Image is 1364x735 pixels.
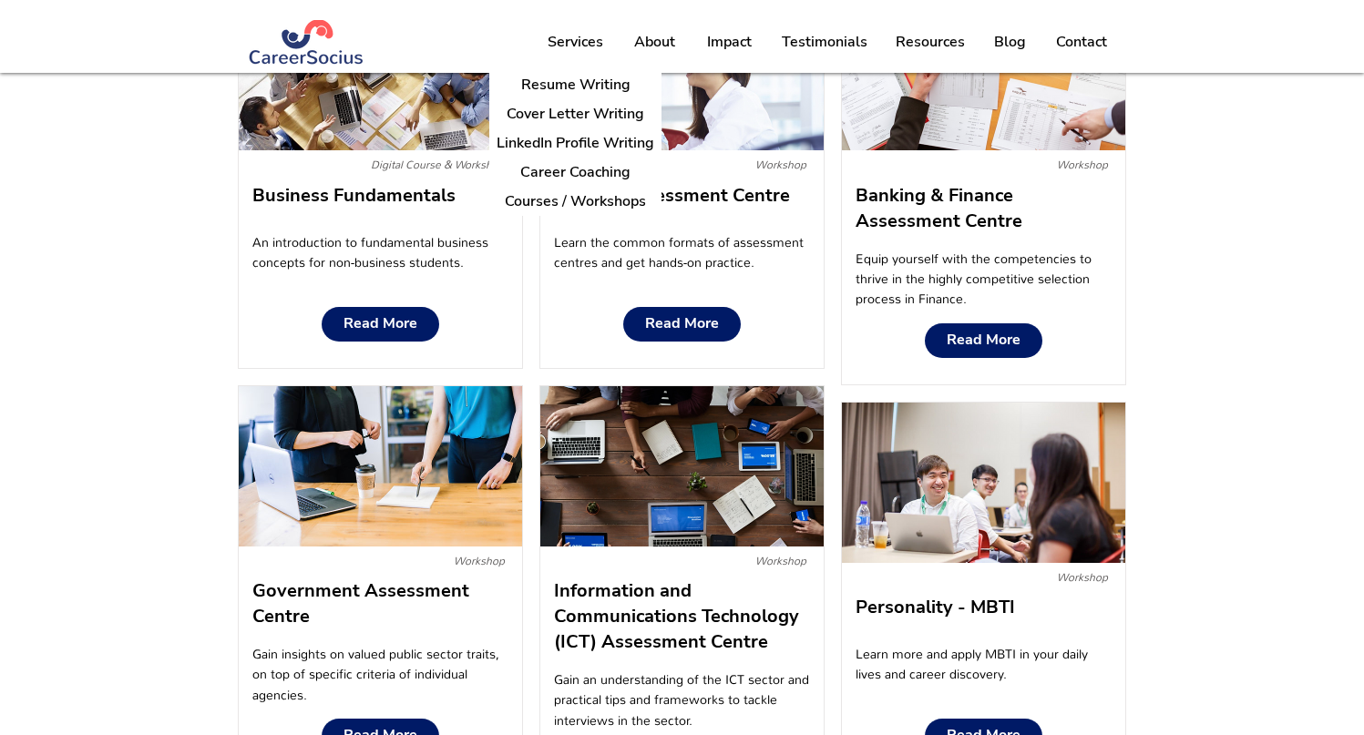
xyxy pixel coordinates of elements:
p: Career Coaching [513,158,638,187]
span: Workshop [454,554,505,568]
p: Courses / Workshops [497,188,653,216]
span: Workshop [755,554,806,568]
p: Services [538,19,612,65]
span: Personality - MBTI [856,595,1015,619]
span: Equip yourself with the competencies to thrive in the highly competitive selection process in Fin... [856,250,1092,308]
span: An introduction to fundamental business concepts for non-business students. [252,234,488,271]
span: Gain an understanding of the ICT sector and practical tips and frameworks to tackle interviews in... [554,671,809,729]
a: Cover Letter Writing [489,99,661,128]
a: Contact [1041,19,1122,65]
p: Contact [1047,19,1116,65]
p: Resume Writing [514,71,638,99]
p: LinkedIn Profile Writing [489,129,661,158]
a: Read More [925,323,1042,358]
span: Information and Communications Technology (ICT) Assessment Centre [554,578,799,654]
a: Testimonials [767,19,881,65]
p: Resources [887,19,974,65]
a: Services [533,19,619,65]
nav: Site [533,19,1122,65]
a: Resume Writing [489,71,661,99]
a: LinkedIn Profile Writing [489,128,661,158]
a: Read More [623,307,741,342]
p: Cover Letter Writing [499,100,651,128]
a: Read More [322,307,439,342]
span: Learn the common formats of assessment centres and get hands-on practice. [554,234,804,271]
a: Blog [979,19,1041,65]
a: Impact [691,19,767,65]
span: Business Fundamentals [252,183,456,208]
a: Courses / Workshops [489,187,661,216]
span: Banking & Finance Assessment Centre [856,183,1022,233]
a: About [619,19,691,65]
span: Read More [645,315,719,332]
span: Workshop [755,158,806,172]
span: Read More [947,332,1020,349]
span: Gain insights on valued public sector traits, on top of specific criteria of individual agencies. [252,646,499,703]
span: Learn more and apply MBTI in your daily lives and career discovery. [856,646,1088,682]
a: Resources [881,19,979,65]
span: Government Assessment Centre [252,578,469,628]
img: Logo Blue (#283972) png.png [248,20,365,65]
p: Impact [698,19,761,65]
span: Digital Course & Workshop [371,158,505,172]
a: Career Coaching [489,158,661,187]
span: Workshop [1057,570,1108,585]
span: Workshop [1057,158,1108,172]
p: Testimonials [773,19,877,65]
span: Read More [344,315,417,332]
span: Ace the Assessment Centre [554,183,790,208]
p: About [625,19,684,65]
p: Blog [985,19,1035,65]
